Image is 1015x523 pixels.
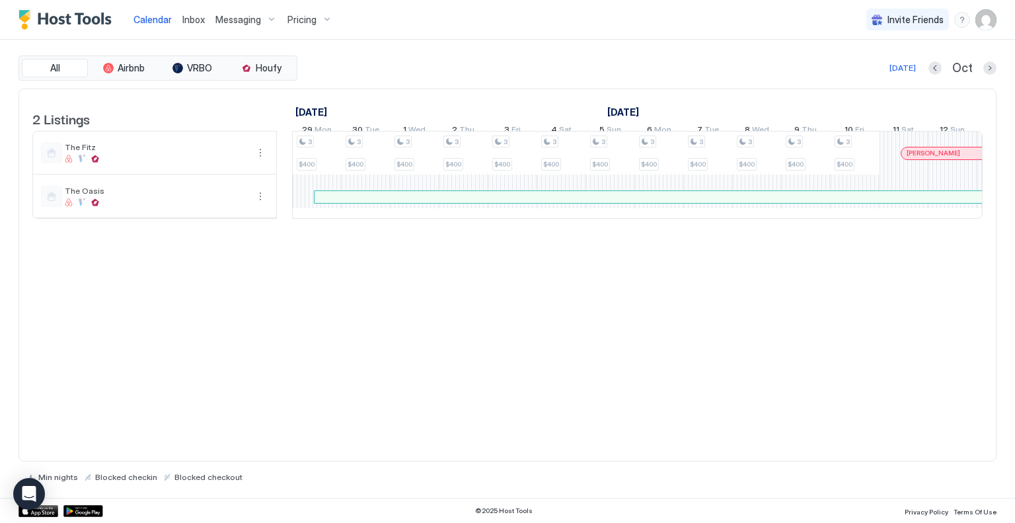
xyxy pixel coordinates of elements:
[548,122,575,141] a: October 4, 2025
[22,59,88,77] button: All
[182,13,205,26] a: Inbox
[302,124,313,138] span: 29
[215,14,261,26] span: Messaging
[748,138,752,146] span: 3
[889,122,917,141] a: October 11, 2025
[287,14,317,26] span: Pricing
[794,124,800,138] span: 9
[928,61,942,75] button: Previous month
[91,59,157,77] button: Airbnb
[607,124,621,138] span: Sun
[543,160,559,169] span: $400
[889,62,916,74] div: [DATE]
[950,124,965,138] span: Sun
[352,124,363,138] span: 30
[65,142,247,152] span: The Fitz
[954,12,970,28] div: menu
[455,138,459,146] span: 3
[118,62,145,74] span: Airbnb
[159,59,225,77] button: VRBO
[187,62,212,74] span: VRBO
[559,124,572,138] span: Sat
[952,61,973,76] span: Oct
[841,122,868,141] a: October 10, 2025
[63,505,103,517] a: Google Play Store
[954,508,996,516] span: Terms Of Use
[846,138,850,146] span: 3
[256,62,282,74] span: Houfy
[983,61,996,75] button: Next month
[837,160,852,169] span: $400
[19,10,118,30] a: Host Tools Logo
[552,138,556,146] span: 3
[19,505,58,517] a: App Store
[349,122,383,141] a: September 30, 2025
[641,160,657,169] span: $400
[650,138,654,146] span: 3
[694,122,722,141] a: October 7, 2025
[501,122,524,141] a: October 3, 2025
[511,124,521,138] span: Fri
[13,478,45,510] div: Open Intercom Messenger
[252,188,268,204] button: More options
[65,186,247,196] span: The Oasis
[299,122,335,141] a: September 29, 2025
[182,14,205,25] span: Inbox
[133,13,172,26] a: Calendar
[551,124,557,138] span: 4
[647,124,652,138] span: 6
[592,160,608,169] span: $400
[893,124,899,138] span: 11
[174,472,243,482] span: Blocked checkout
[905,508,948,516] span: Privacy Policy
[797,138,801,146] span: 3
[504,138,507,146] span: 3
[449,122,478,141] a: October 2, 2025
[690,160,706,169] span: $400
[452,124,457,138] span: 2
[400,122,429,141] a: October 1, 2025
[459,124,474,138] span: Thu
[788,160,804,169] span: $400
[365,124,379,138] span: Tue
[601,138,605,146] span: 3
[252,188,268,204] div: menu
[315,124,332,138] span: Mon
[308,138,312,146] span: 3
[475,506,533,515] span: © 2025 Host Tools
[855,124,864,138] span: Fri
[905,504,948,518] a: Privacy Policy
[654,124,671,138] span: Mon
[408,124,426,138] span: Wed
[406,138,410,146] span: 3
[845,124,853,138] span: 10
[38,472,78,482] span: Min nights
[504,124,509,138] span: 3
[745,124,750,138] span: 8
[739,160,755,169] span: $400
[936,122,968,141] a: October 12, 2025
[396,160,412,169] span: $400
[50,62,60,74] span: All
[907,149,960,157] span: [PERSON_NAME]
[704,124,719,138] span: Tue
[741,122,772,141] a: October 8, 2025
[887,14,944,26] span: Invite Friends
[802,124,817,138] span: Thu
[599,124,605,138] span: 5
[133,14,172,25] span: Calendar
[292,102,330,122] a: September 29, 2025
[95,472,157,482] span: Blocked checkin
[228,59,294,77] button: Houfy
[357,138,361,146] span: 3
[940,124,948,138] span: 12
[252,145,268,161] button: More options
[494,160,510,169] span: $400
[901,124,914,138] span: Sat
[32,108,90,128] span: 2 Listings
[954,504,996,518] a: Terms Of Use
[19,56,297,81] div: tab-group
[644,122,675,141] a: October 6, 2025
